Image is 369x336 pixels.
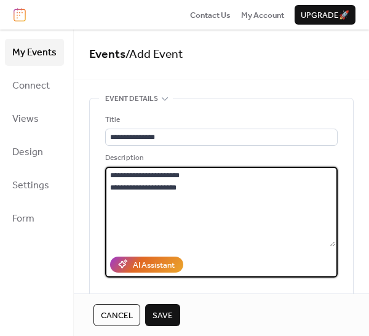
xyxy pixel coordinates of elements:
[101,310,133,322] span: Cancel
[105,152,335,164] div: Description
[301,9,349,22] span: Upgrade 🚀
[241,9,284,21] a: My Account
[133,259,175,271] div: AI Assistant
[145,304,180,326] button: Save
[241,9,284,22] span: My Account
[153,310,173,322] span: Save
[5,172,64,199] a: Settings
[105,93,158,105] span: Event details
[12,76,50,96] span: Connect
[125,43,183,66] span: / Add Event
[295,5,355,25] button: Upgrade🚀
[5,72,64,99] a: Connect
[5,39,64,66] a: My Events
[110,257,183,273] button: AI Assistant
[190,9,231,22] span: Contact Us
[93,304,140,326] button: Cancel
[5,205,64,232] a: Form
[12,43,57,63] span: My Events
[14,8,26,22] img: logo
[12,209,34,229] span: Form
[5,138,64,166] a: Design
[5,105,64,132] a: Views
[89,43,125,66] a: Events
[12,110,39,129] span: Views
[105,292,335,305] div: Location
[105,114,335,126] div: Title
[12,143,43,162] span: Design
[190,9,231,21] a: Contact Us
[12,176,49,196] span: Settings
